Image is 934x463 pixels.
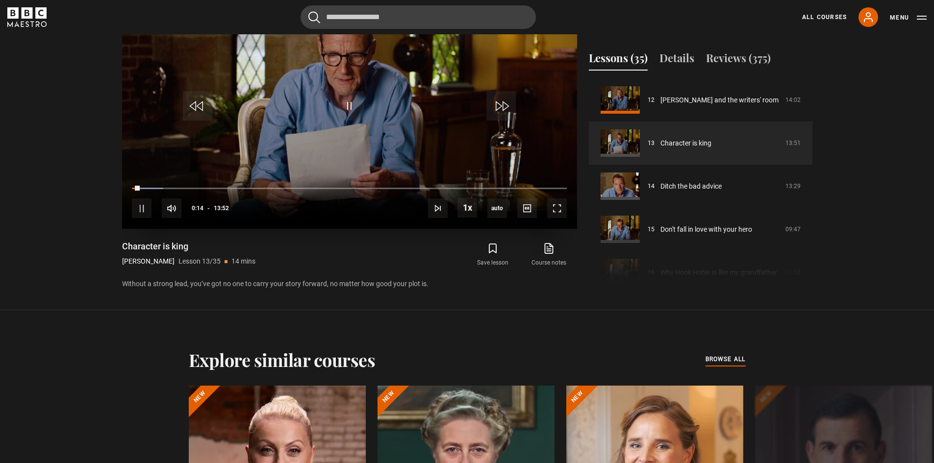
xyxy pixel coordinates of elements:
[189,349,376,370] h2: Explore similar courses
[122,241,255,252] h1: Character is king
[706,354,746,364] span: browse all
[890,13,927,23] button: Toggle navigation
[660,224,752,235] a: Don't fall in love with your hero
[706,354,746,365] a: browse all
[162,198,181,218] button: Mute
[487,198,507,218] span: auto
[802,13,847,22] a: All Courses
[487,198,507,218] div: Current quality: 720p
[521,241,577,269] a: Course notes
[308,11,320,24] button: Submit the search query
[7,7,47,27] svg: BBC Maestro
[660,95,779,105] a: [PERSON_NAME] and the writers' room
[465,241,521,269] button: Save lesson
[660,138,711,148] a: Character is king
[122,279,577,289] p: Without a strong lead, you’ve got no one to carry your story forward, no matter how good your plo...
[589,50,648,71] button: Lessons (35)
[659,50,694,71] button: Details
[517,198,537,218] button: Captions
[660,181,722,192] a: Ditch the bad advice
[301,5,536,29] input: Search
[207,205,210,212] span: -
[547,198,567,218] button: Fullscreen
[457,198,477,218] button: Playback Rate
[428,198,448,218] button: Next Lesson
[122,256,175,267] p: [PERSON_NAME]
[706,50,771,71] button: Reviews (375)
[132,198,151,218] button: Pause
[132,188,566,190] div: Progress Bar
[192,199,203,217] span: 0:14
[178,256,221,267] p: Lesson 13/35
[231,256,255,267] p: 14 mins
[214,199,229,217] span: 13:52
